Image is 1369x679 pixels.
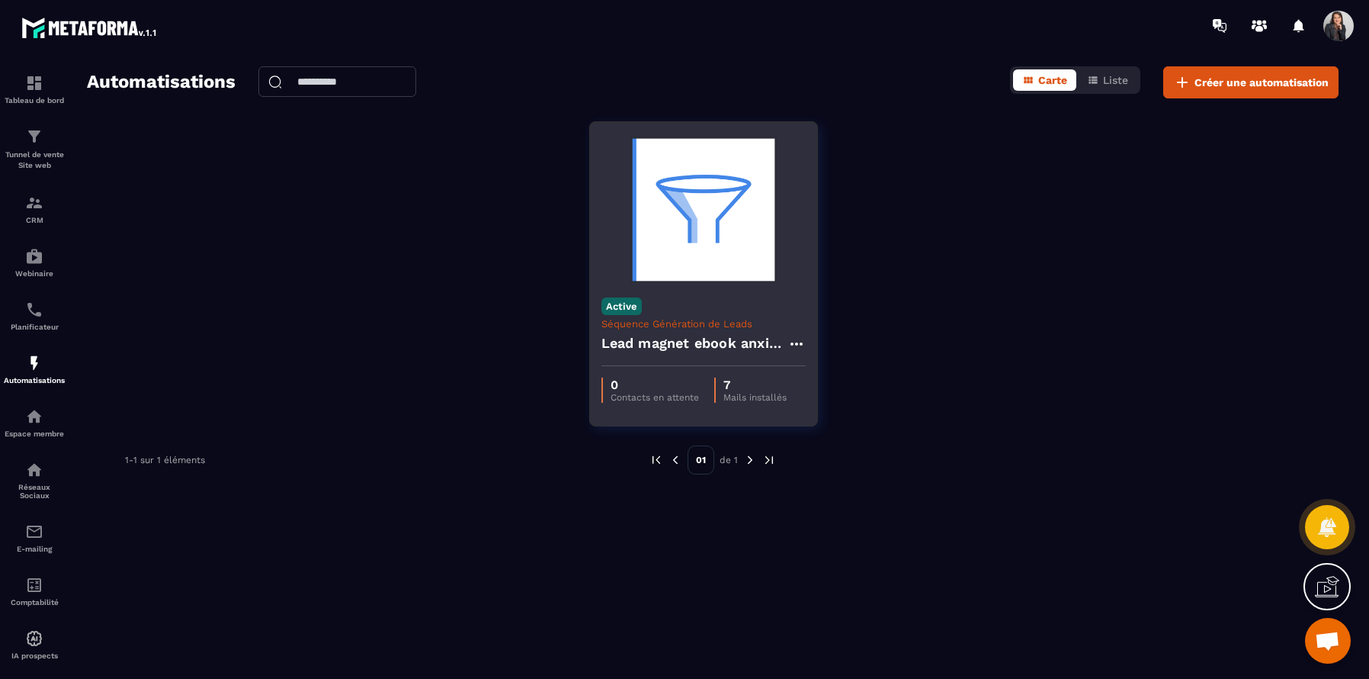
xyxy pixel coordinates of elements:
[611,378,699,392] p: 0
[4,269,65,278] p: Webinaire
[720,454,738,466] p: de 1
[4,323,65,331] p: Planificateur
[4,545,65,553] p: E-mailing
[1038,74,1067,86] span: Carte
[4,343,65,396] a: automationsautomationsAutomatisations
[125,455,205,465] p: 1-1 sur 1 éléments
[611,392,699,403] p: Contacts en attente
[4,182,65,236] a: formationformationCRM
[1078,69,1137,91] button: Liste
[25,301,43,319] img: scheduler
[688,446,714,475] p: 01
[21,14,159,41] img: logo
[4,598,65,607] p: Comptabilité
[1194,75,1329,90] span: Créer une automatisation
[25,354,43,372] img: automations
[4,96,65,105] p: Tableau de bord
[25,247,43,265] img: automations
[4,376,65,385] p: Automatisations
[762,453,776,467] img: next
[25,127,43,146] img: formation
[668,453,682,467] img: prev
[4,483,65,500] p: Réseaux Sociaux
[25,461,43,479] img: social-network
[1103,74,1128,86] span: Liste
[601,318,806,330] p: Séquence Génération de Leads
[25,194,43,212] img: formation
[4,150,65,171] p: Tunnel de vente Site web
[601,298,642,315] p: Active
[25,74,43,92] img: formation
[1013,69,1076,91] button: Carte
[1163,66,1339,98] button: Créer une automatisation
[4,216,65,224] p: CRM
[601,333,787,354] h4: Lead magnet ebook anxiété
[4,236,65,289] a: automationsautomationsWebinaire
[4,63,65,116] a: formationformationTableau de bord
[4,116,65,182] a: formationformationTunnel de vente Site web
[25,523,43,541] img: email
[87,66,236,98] h2: Automatisations
[4,449,65,511] a: social-networksocial-networkRéseaux Sociaux
[4,396,65,449] a: automationsautomationsEspace membre
[25,407,43,426] img: automations
[4,652,65,660] p: IA prospects
[4,565,65,618] a: accountantaccountantComptabilité
[601,134,806,286] img: automation-background
[4,511,65,565] a: emailemailE-mailing
[25,576,43,594] img: accountant
[649,453,663,467] img: prev
[743,453,757,467] img: next
[723,378,787,392] p: 7
[25,629,43,648] img: automations
[723,392,787,403] p: Mails installés
[4,430,65,438] p: Espace membre
[4,289,65,343] a: schedulerschedulerPlanificateur
[1305,618,1351,664] div: Ouvrir le chat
